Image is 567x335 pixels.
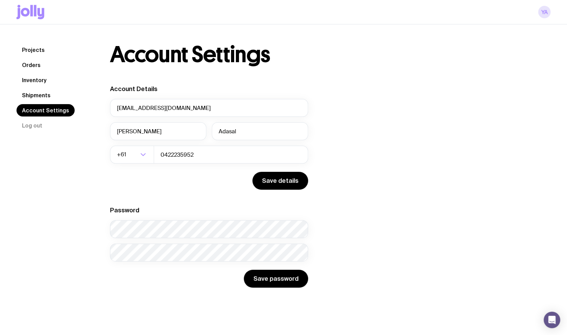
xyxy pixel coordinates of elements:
div: Search for option [110,146,154,164]
a: YA [538,6,550,18]
a: Projects [17,44,50,56]
button: Save password [244,270,308,288]
button: Log out [17,119,48,132]
a: Orders [17,59,46,71]
input: Last Name [212,122,308,140]
input: your@email.com [110,99,308,117]
input: Search for option [128,146,138,164]
label: Password [110,206,139,214]
span: +61 [117,146,128,164]
input: 0400123456 [154,146,308,164]
a: Inventory [17,74,52,86]
button: Save details [252,172,308,190]
a: Account Settings [17,104,75,116]
h1: Account Settings [110,44,270,66]
input: First Name [110,122,206,140]
div: Open Intercom Messenger [544,312,560,328]
label: Account Details [110,85,157,92]
a: Shipments [17,89,56,101]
